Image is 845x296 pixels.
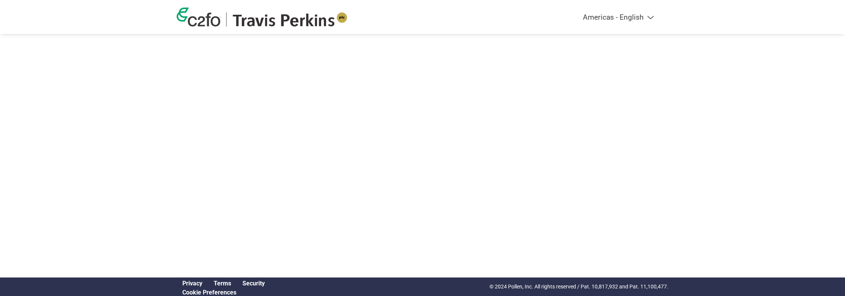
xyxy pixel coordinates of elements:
[214,280,231,287] a: Terms
[182,289,236,296] a: Cookie Preferences, opens a dedicated popup modal window
[182,280,202,287] a: Privacy
[177,8,221,26] img: c2fo logo
[177,289,270,296] div: Open Cookie Preferences Modal
[489,283,668,291] p: © 2024 Pollen, Inc. All rights reserved / Pat. 10,817,932 and Pat. 11,100,477.
[232,12,348,26] img: Travis Perkins
[242,280,265,287] a: Security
